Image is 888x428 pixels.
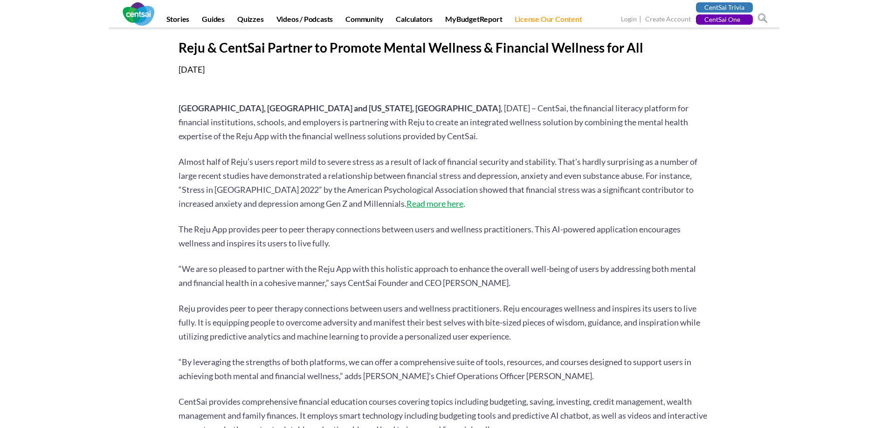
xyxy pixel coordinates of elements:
a: CentSai Trivia [696,2,753,13]
a: Create Account [645,15,691,25]
a: License Our Content [509,14,587,27]
a: CentSai One [696,14,753,25]
h1: Reju & CentSai Partner to Promote Mental Wellness & Financial Wellness for All [179,40,710,55]
a: Calculators [390,14,438,27]
span: | [638,14,644,25]
p: “We are so pleased to partner with the Reju App with this holistic approach to enhance the overal... [179,262,710,290]
a: MyBudgetReport [440,14,508,27]
p: “By leveraging the strengths of both platforms, we can offer a comprehensive suite of tools, reso... [179,355,710,383]
p: , [DATE] – CentSai, the financial literacy platform for financial institutions, schools, and empl... [179,101,710,143]
strong: [GEOGRAPHIC_DATA], [GEOGRAPHIC_DATA] and [US_STATE], [GEOGRAPHIC_DATA] [179,103,501,113]
a: Community [340,14,389,27]
a: Read more here [406,198,463,209]
a: Videos / Podcasts [271,14,339,27]
a: Login [621,15,637,25]
a: Guides [196,14,230,27]
p: The Reju App provides peer to peer therapy connections between users and wellness practitioners. ... [179,222,710,250]
a: Stories [161,14,195,27]
p: Reju provides peer to peer therapy connections between users and wellness practitioners. Reju enc... [179,301,710,343]
time: [DATE] [179,64,205,75]
img: CentSai [123,2,154,26]
p: Almost half of Reju’s users report mild to severe stress as a result of lack of financial securit... [179,155,710,211]
a: Quizzes [232,14,269,27]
